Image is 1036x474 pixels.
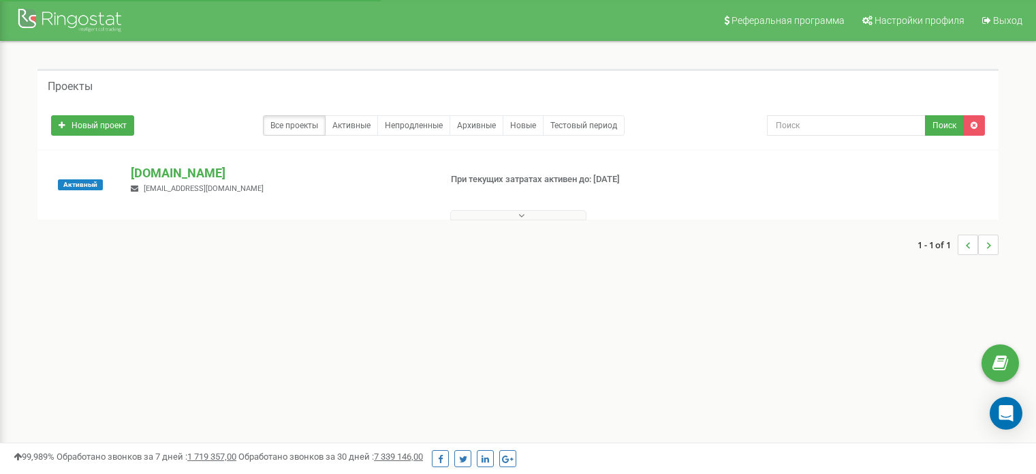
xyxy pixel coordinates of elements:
a: Непродленные [377,115,450,136]
span: Настройки профиля [875,15,964,26]
input: Поиск [767,115,926,136]
a: Новые [503,115,544,136]
button: Поиск [925,115,964,136]
span: Выход [993,15,1022,26]
a: Новый проект [51,115,134,136]
p: [DOMAIN_NAME] [131,164,428,182]
span: Активный [58,179,103,190]
a: Тестовый период [543,115,625,136]
u: 1 719 357,00 [187,451,236,462]
a: Все проекты [263,115,326,136]
span: Обработано звонков за 7 дней : [57,451,236,462]
p: При текущих затратах активен до: [DATE] [451,173,669,186]
span: Обработано звонков за 30 дней : [238,451,423,462]
span: 1 - 1 of 1 [917,235,958,255]
a: Архивные [450,115,503,136]
span: 99,989% [14,451,54,462]
u: 7 339 146,00 [374,451,423,462]
span: Реферальная программа [732,15,845,26]
div: Open Intercom Messenger [990,397,1022,430]
nav: ... [917,221,999,269]
span: [EMAIL_ADDRESS][DOMAIN_NAME] [144,184,264,193]
h5: Проекты [48,80,93,93]
a: Активные [325,115,378,136]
